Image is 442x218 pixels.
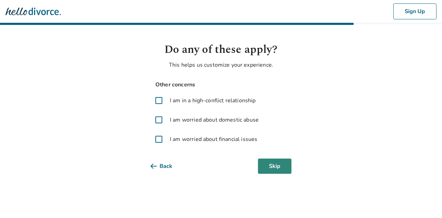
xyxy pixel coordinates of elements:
img: Hello Divorce Logo [6,4,61,18]
span: I am worried about domestic abuse [170,116,259,124]
button: Back [151,159,183,174]
button: Sign Up [393,3,436,19]
button: Skip [258,159,291,174]
span: Other concerns [151,80,291,89]
span: I am worried about financial issues [170,135,257,143]
h1: Do any of these apply? [151,41,291,58]
span: I am in a high-conflict relationship [170,96,256,105]
iframe: Chat Widget [407,185,442,218]
p: This helps us customize your experience. [151,61,291,69]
